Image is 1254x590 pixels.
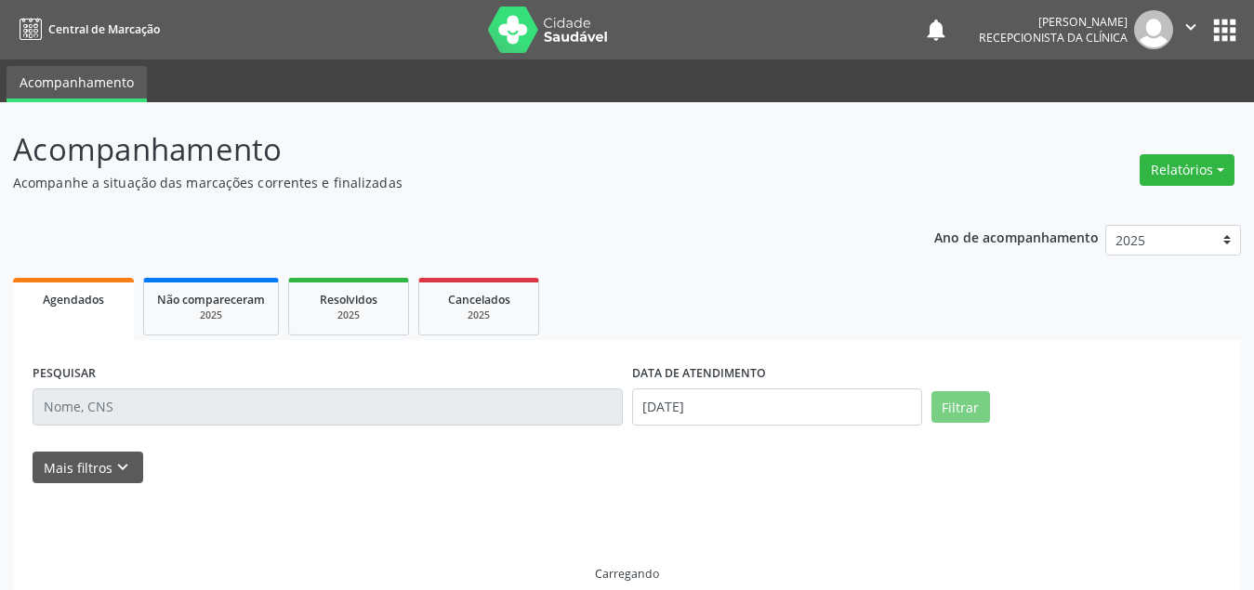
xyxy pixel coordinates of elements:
[979,14,1128,30] div: [PERSON_NAME]
[1181,17,1201,37] i: 
[112,457,133,478] i: keyboard_arrow_down
[1140,154,1234,186] button: Relatórios
[43,292,104,308] span: Agendados
[13,14,160,45] a: Central de Marcação
[157,308,265,322] div: 2025
[157,292,265,308] span: Não compareceram
[979,30,1128,46] span: Recepcionista da clínica
[1173,10,1208,49] button: 
[934,225,1099,248] p: Ano de acompanhamento
[1208,14,1241,46] button: apps
[33,388,623,426] input: Nome, CNS
[320,292,377,308] span: Resolvidos
[931,391,990,423] button: Filtrar
[302,308,395,322] div: 2025
[13,173,873,192] p: Acompanhe a situação das marcações correntes e finalizadas
[33,452,143,484] button: Mais filtroskeyboard_arrow_down
[448,292,510,308] span: Cancelados
[632,388,922,426] input: Selecione um intervalo
[923,17,949,43] button: notifications
[432,308,525,322] div: 2025
[33,360,96,388] label: PESQUISAR
[1134,10,1173,49] img: img
[595,566,659,582] div: Carregando
[13,126,873,173] p: Acompanhamento
[632,360,766,388] label: DATA DE ATENDIMENTO
[7,66,147,102] a: Acompanhamento
[48,21,160,37] span: Central de Marcação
